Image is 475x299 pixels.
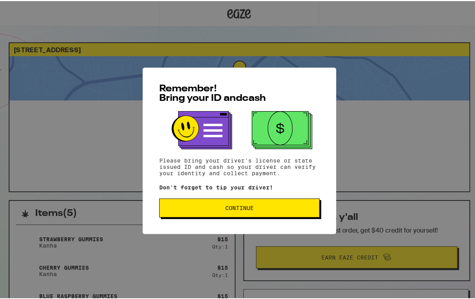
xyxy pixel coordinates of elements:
[159,183,320,189] p: Don't forget to tip your driver!
[159,197,320,216] button: Continue
[159,156,320,175] p: Please bring your driver's license or state issued ID and cash so your driver can verify your ide...
[5,6,57,12] span: Hi. Need any help?
[159,83,266,102] span: Remember! Bring your ID and cash
[225,204,254,210] span: Continue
